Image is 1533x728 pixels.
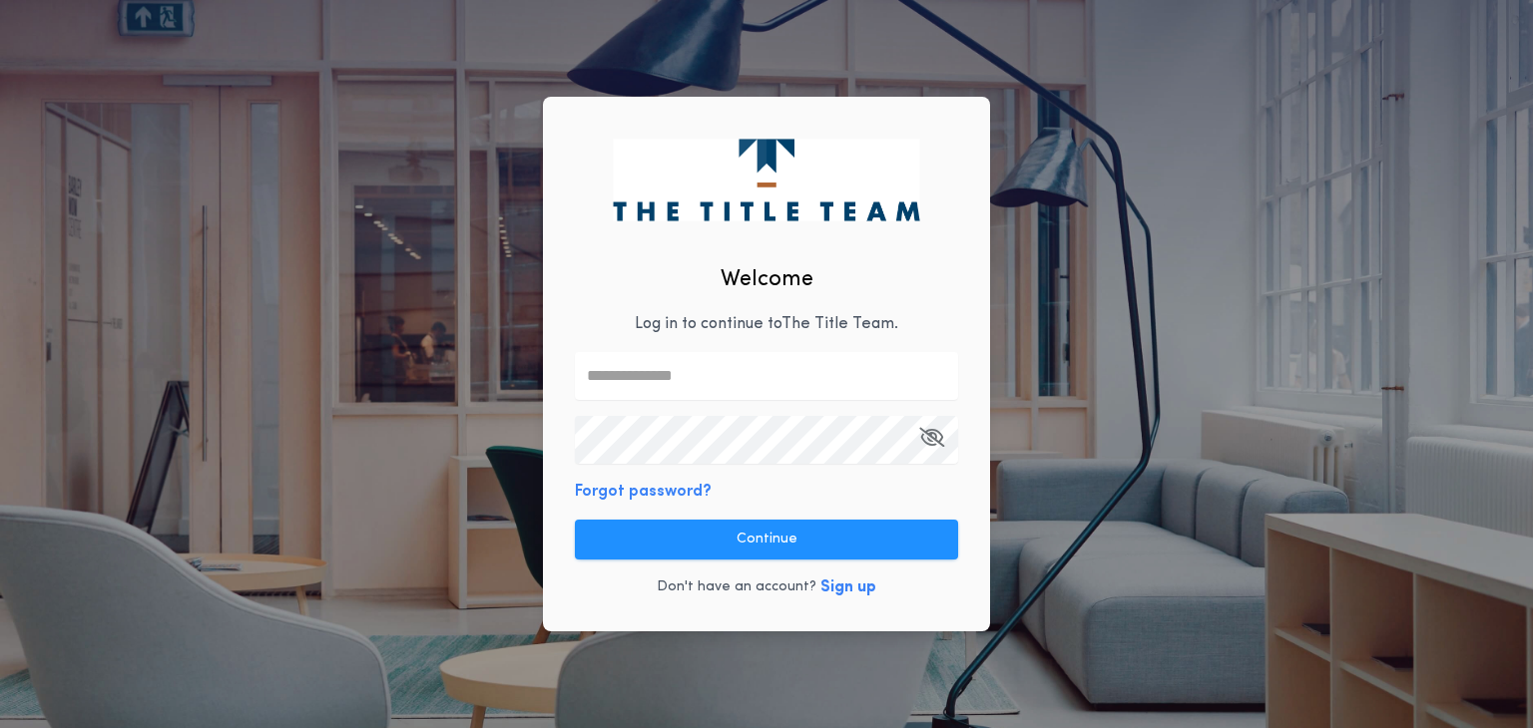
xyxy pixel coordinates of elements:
[635,312,898,336] p: Log in to continue to The Title Team .
[820,575,876,599] button: Sign up
[613,139,919,220] img: logo
[657,577,816,597] p: Don't have an account?
[575,520,958,559] button: Continue
[721,263,813,296] h2: Welcome
[575,480,712,504] button: Forgot password?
